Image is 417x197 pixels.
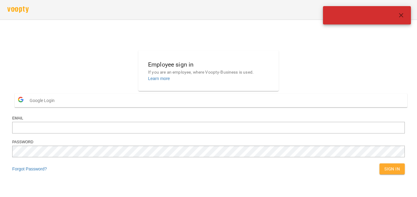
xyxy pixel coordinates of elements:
div: Email [12,116,405,121]
span: Google Login [30,94,58,107]
img: voopty.png [7,6,29,13]
p: If you are an employee, where Voopty-Business is used. [148,69,269,75]
button: Google Login [15,93,407,107]
h6: Employee sign in [148,60,269,69]
div: Password [12,140,405,145]
button: Employee sign inIf you are an employee, where Voopty-Business is used.Learn more [143,55,274,86]
a: Learn more [148,76,170,81]
button: Sign In [379,163,405,174]
a: Forgot Password? [12,166,47,171]
span: Sign In [384,165,400,173]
